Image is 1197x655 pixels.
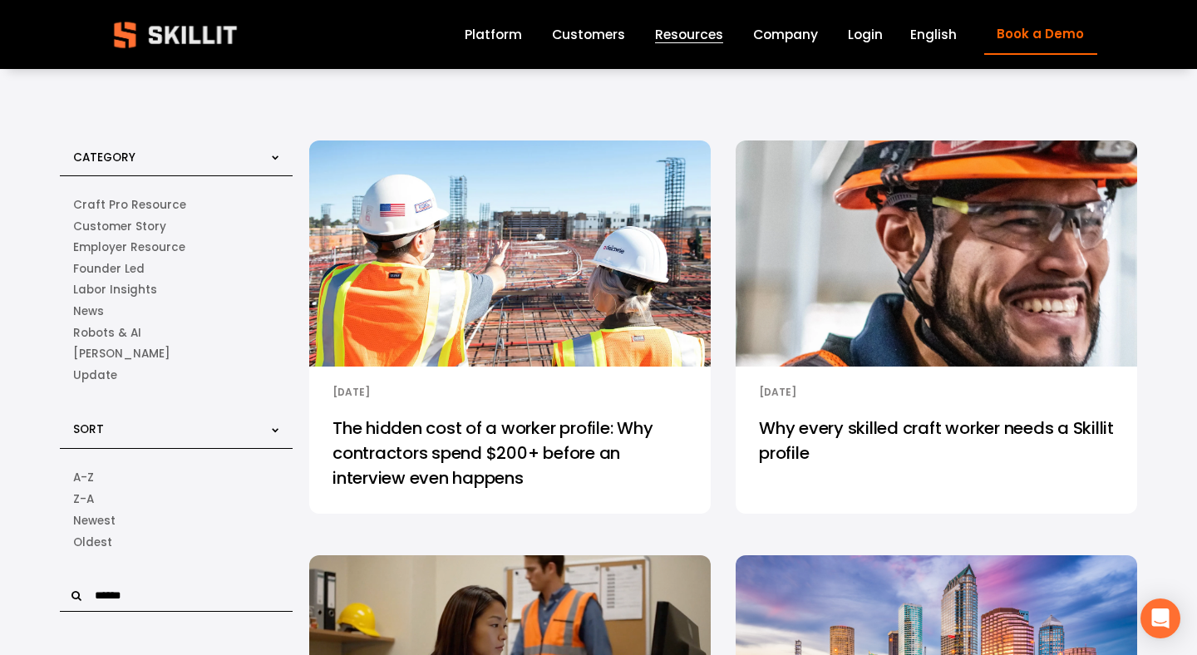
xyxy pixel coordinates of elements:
[753,23,818,46] a: Company
[759,385,796,399] time: [DATE]
[848,23,883,46] a: Login
[73,301,279,323] a: News
[73,237,279,259] a: Employer Resource
[73,467,279,489] a: Alphabetical
[910,25,957,44] span: English
[73,489,279,510] a: Alphabetical
[73,150,135,165] span: Category
[465,23,522,46] a: Platform
[73,469,94,487] span: A-Z
[655,25,723,44] span: Resources
[73,279,279,301] a: Labor Insights
[332,385,370,399] time: [DATE]
[552,23,625,46] a: Customers
[73,512,116,530] span: Newest
[308,140,713,367] img: The hidden cost of a worker profile: Why contractors spend $200+ before an interview even happens
[734,140,1140,367] img: Why every skilled craft worker needs a Skillit profile
[736,402,1137,514] a: Why every skilled craft worker needs a Skillit profile
[73,534,112,552] span: Oldest
[73,216,279,238] a: Customer Story
[73,490,94,509] span: Z-A
[73,343,279,365] a: Sam
[73,259,279,280] a: Founder Led
[73,323,279,344] a: Robots & AI
[309,402,711,514] a: The hidden cost of a worker profile: Why contractors spend $200+ before an interview even happens
[1140,598,1180,638] div: Open Intercom Messenger
[73,195,279,216] a: Craft Pro Resource
[910,23,957,46] div: language picker
[73,532,279,554] a: Date
[73,510,279,532] a: Date
[100,10,251,60] img: Skillit
[73,365,279,387] a: Update
[655,23,723,46] a: folder dropdown
[73,422,104,438] span: Sort
[984,14,1097,55] a: Book a Demo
